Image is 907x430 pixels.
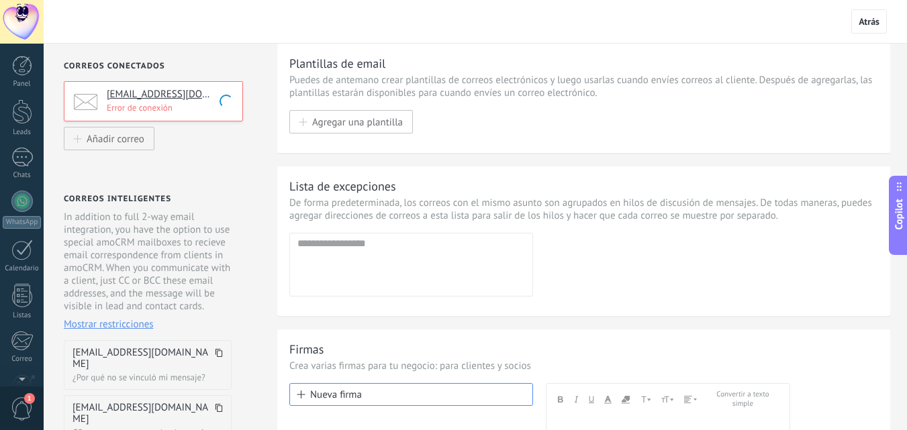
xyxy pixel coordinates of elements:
[87,133,144,144] span: Añadir correo
[707,390,779,409] button: Convertir a texto simple
[3,355,42,364] div: Correo
[73,372,223,382] dd: ¿Por qué no se vinculó mi mensaje?
[64,318,154,331] span: Mostrar restricciones
[289,341,324,357] div: Firmas
[64,61,243,71] div: Correos conectados
[557,390,563,409] button: Negrita
[3,80,42,89] div: Panel
[3,264,42,273] div: Calendario
[289,197,878,222] p: De forma predeterminada, los correos con el mismo asunto son agrupados en hilos de discusión de m...
[64,194,171,204] div: Correos inteligentes
[289,383,533,406] button: Nueva firma
[859,15,879,28] span: Atrás
[73,347,211,370] span: [EMAIL_ADDRESS][DOMAIN_NAME]
[640,394,651,404] span: Letra
[64,127,154,150] button: Añadir correo
[684,396,697,403] span: Alineación
[622,396,630,404] span: Color de relleno
[604,394,612,404] span: Color de fuente
[289,56,385,71] div: Plantillas de email
[589,390,594,409] button: Subrayado
[289,110,413,133] button: Agregar una plantilla
[3,171,42,180] div: Chats
[73,402,211,425] span: [EMAIL_ADDRESS][DOMAIN_NAME]
[661,394,674,404] span: Tamaño de fuente
[3,128,42,137] div: Leads
[107,102,234,113] p: Error de conexión
[215,347,223,370] span: Copiar
[573,390,579,409] button: Cursiva
[312,116,403,127] span: Agregar una plantilla
[289,360,878,372] p: Crea varias firmas para tu negocio: para clientes y socios
[24,393,35,404] span: 1
[215,402,223,425] span: Copiar
[3,311,42,320] div: Listas
[3,216,41,229] div: WhatsApp
[107,88,233,101] h4: [EMAIL_ADDRESS][DOMAIN_NAME]
[289,74,878,99] p: Puedes de antemano crear plantillas de correos electrónicos y luego usarlas cuando envíes correos...
[289,178,396,194] div: Lista de excepciones
[64,211,232,331] div: In addition to full 2-way email integration, you have the option to use special amoCRM mailboxes ...
[892,199,906,229] span: Copilot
